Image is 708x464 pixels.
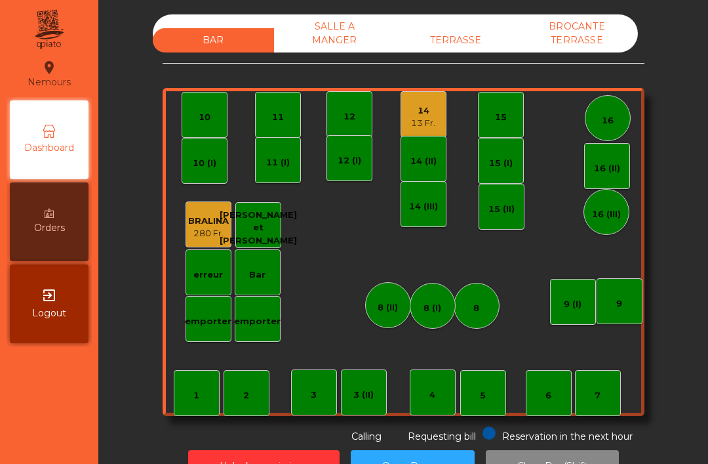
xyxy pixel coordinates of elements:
div: 1 [193,389,199,402]
div: 12 [344,110,355,123]
div: 13 Fr. [411,117,435,130]
div: TERRASSE [395,28,517,53]
i: exit_to_app [41,287,57,303]
div: erreur [193,268,223,282]
img: qpiato [33,7,65,53]
div: 16 (II) [594,162,620,175]
div: 16 [602,114,614,127]
div: BROCANTE TERRASSE [517,14,638,53]
div: 15 [495,111,507,124]
div: 14 [411,104,435,117]
i: location_on [41,60,57,75]
span: Logout [32,306,66,320]
div: 16 (III) [592,208,621,221]
div: 14 (II) [410,155,437,168]
div: 9 (I) [564,298,581,311]
div: 8 [473,302,479,315]
span: Reservation in the next hour [502,431,633,442]
div: 3 [311,389,317,402]
div: SALLE A MANGER [274,14,395,53]
div: [PERSON_NAME] et [PERSON_NAME] [220,209,297,247]
div: 15 (I) [489,157,513,170]
div: 280 Fr. [188,227,229,240]
div: 15 (II) [488,203,515,216]
div: 6 [545,389,551,402]
div: 10 [199,111,210,124]
span: Orders [34,221,65,235]
div: BRALINA [188,215,229,228]
div: 2 [243,389,249,402]
div: 4 [429,389,435,402]
div: 14 (III) [409,200,438,213]
div: 9 [616,297,622,310]
div: 8 (I) [423,302,441,315]
div: Bar [249,268,265,282]
div: 11 (I) [266,156,290,169]
div: 7 [595,389,600,402]
div: 11 [272,111,284,124]
div: 12 (I) [338,154,361,167]
div: BAR [153,28,274,53]
div: 3 (II) [353,389,374,402]
span: Calling [351,431,382,442]
span: Requesting bill [408,431,476,442]
div: emporter [185,315,231,328]
span: Dashboard [24,141,74,155]
div: 5 [480,389,486,402]
div: 8 (II) [378,301,398,314]
div: emporter [234,315,281,328]
div: 10 (I) [193,157,216,170]
div: Nemours [28,58,71,91]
